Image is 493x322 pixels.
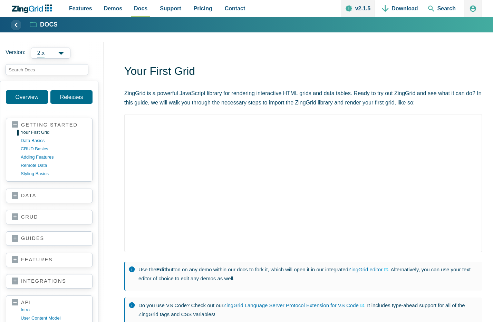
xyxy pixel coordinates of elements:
iframe: Demo loaded in iFrame [124,114,482,252]
a: api [12,299,87,306]
span: Demos [104,4,122,13]
a: getting started [12,122,87,128]
a: CRUD basics [21,145,87,153]
span: Features [69,4,92,13]
p: Use the button on any demo within our docs to fork it, which will open it in our integrated . Alt... [138,265,475,283]
a: styling basics [21,170,87,178]
a: Docs [30,21,58,29]
a: Releases [50,90,93,104]
strong: Edit [156,266,166,272]
input: search input [6,64,88,75]
span: Contact [225,4,245,13]
a: guides [12,235,87,242]
a: your first grid [21,128,87,137]
a: ZingChart Logo. Click to return to the homepage [11,4,56,13]
a: crud [12,214,87,221]
a: ZingGrid Language Server Protocol Extension for VS Code [223,301,364,310]
a: integrations [12,278,87,285]
a: features [12,256,87,263]
p: Do you use VS Code? Check out our . It includes type-ahead support for all of the ZingGrid tags a... [138,301,475,319]
a: Overview [6,90,48,104]
span: Version: [6,48,26,59]
a: adding features [21,153,87,161]
span: Pricing [194,4,212,13]
a: data basics [21,137,87,145]
span: Docs [134,4,147,13]
label: Versions [6,48,98,59]
p: ZingGrid is a powerful JavaScript library for rendering interactive HTML grids and data tables. R... [124,89,482,107]
a: ZingGrid editor [348,265,388,274]
h1: Your First Grid [124,64,482,80]
a: intro [21,306,87,314]
a: data [12,192,87,199]
strong: Docs [40,22,58,28]
span: Support [160,4,181,13]
a: remote data [21,161,87,170]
